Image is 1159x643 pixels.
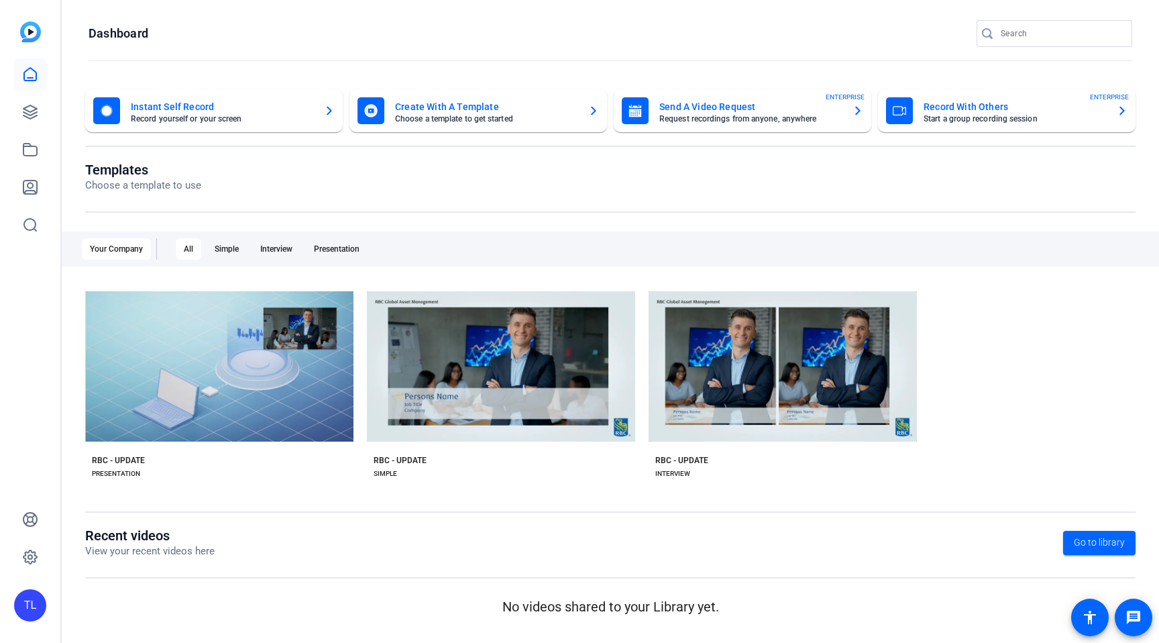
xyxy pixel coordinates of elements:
[82,238,151,260] div: Your Company
[395,115,577,123] mat-card-subtitle: Choose a template to get started
[85,528,215,544] h1: Recent videos
[614,89,871,132] button: Send A Video RequestRequest recordings from anyone, anywhereENTERPRISE
[395,99,577,115] mat-card-title: Create With A Template
[92,455,145,466] div: RBC - UPDATE
[374,468,397,479] div: SIMPLE
[14,589,46,622] div: TL
[131,115,313,123] mat-card-subtitle: Record yourself or your screen
[20,21,41,42] img: blue-gradient.svg
[659,99,842,115] mat-card-title: Send A Video Request
[878,89,1136,132] button: Record With OthersStart a group recording sessionENTERPRISE
[306,238,368,260] div: Presentation
[85,162,201,178] h1: Templates
[85,178,201,193] p: Choose a template to use
[1001,26,1121,42] input: Search
[85,89,343,132] button: Instant Self RecordRecord yourself or your screen
[659,115,842,123] mat-card-subtitle: Request recordings from anyone, anywhere
[1082,609,1098,626] mat-icon: accessibility
[1063,531,1136,555] a: Go to library
[1125,609,1142,626] mat-icon: message
[207,238,247,260] div: Simple
[1090,92,1129,102] span: ENTERPRISE
[655,468,690,479] div: INTERVIEW
[252,238,300,260] div: Interview
[92,468,140,479] div: PRESENTATION
[85,544,215,559] p: View your recent videos here
[826,92,865,102] span: ENTERPRISE
[924,115,1106,123] mat-card-subtitle: Start a group recording session
[655,455,708,466] div: RBC - UPDATE
[349,89,607,132] button: Create With A TemplateChoose a template to get started
[1074,536,1125,550] span: Go to library
[131,99,313,115] mat-card-title: Instant Self Record
[89,26,148,42] h1: Dashboard
[924,99,1106,115] mat-card-title: Record With Others
[85,597,1136,617] p: No videos shared to your Library yet.
[374,455,427,466] div: RBC - UPDATE
[176,238,201,260] div: All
